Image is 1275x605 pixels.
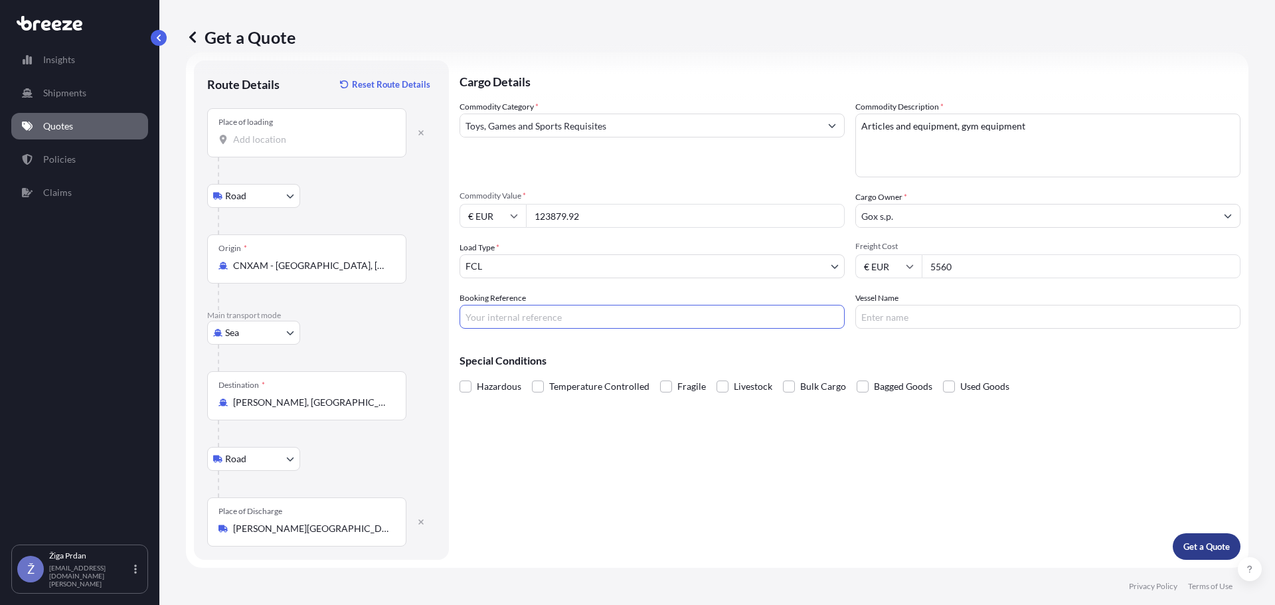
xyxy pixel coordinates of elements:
[855,100,944,114] label: Commodity Description
[43,53,75,66] p: Insights
[186,27,296,48] p: Get a Quote
[460,305,845,329] input: Your internal reference
[218,117,273,128] div: Place of loading
[225,326,239,339] span: Sea
[855,305,1240,329] input: Enter name
[460,355,1240,366] p: Special Conditions
[460,254,845,278] button: FCL
[43,120,73,133] p: Quotes
[233,522,390,535] input: Place of Discharge
[11,46,148,73] a: Insights
[460,114,820,137] input: Select a commodity type
[225,452,246,466] span: Road
[49,564,131,588] p: [EMAIL_ADDRESS][DOMAIN_NAME][PERSON_NAME]
[207,447,300,471] button: Select transport
[800,377,846,396] span: Bulk Cargo
[477,377,521,396] span: Hazardous
[11,80,148,106] a: Shipments
[460,100,539,114] label: Commodity Category
[207,310,436,321] p: Main transport mode
[1188,581,1232,592] a: Terms of Use
[43,86,86,100] p: Shipments
[460,191,845,201] span: Commodity Value
[1183,540,1230,553] p: Get a Quote
[460,60,1240,100] p: Cargo Details
[233,259,390,272] input: Origin
[218,243,247,254] div: Origin
[460,292,526,305] label: Booking Reference
[922,254,1240,278] input: Enter amount
[352,78,430,91] p: Reset Route Details
[43,186,72,199] p: Claims
[207,184,300,208] button: Select transport
[11,113,148,139] a: Quotes
[225,189,246,203] span: Road
[218,380,265,390] div: Destination
[820,114,844,137] button: Show suggestions
[874,377,932,396] span: Bagged Goods
[207,76,280,92] p: Route Details
[460,241,499,254] span: Load Type
[855,241,1240,252] span: Freight Cost
[855,292,898,305] label: Vessel Name
[218,506,282,517] div: Place of Discharge
[526,204,845,228] input: Type amount
[207,321,300,345] button: Select transport
[1216,204,1240,228] button: Show suggestions
[466,260,482,273] span: FCL
[1173,533,1240,560] button: Get a Quote
[233,396,390,409] input: Destination
[856,204,1216,228] input: Full name
[549,377,649,396] span: Temperature Controlled
[11,179,148,206] a: Claims
[27,562,35,576] span: Ž
[855,191,907,204] label: Cargo Owner
[333,74,436,95] button: Reset Route Details
[11,146,148,173] a: Policies
[960,377,1009,396] span: Used Goods
[734,377,772,396] span: Livestock
[43,153,76,166] p: Policies
[677,377,706,396] span: Fragile
[1129,581,1177,592] a: Privacy Policy
[233,133,390,146] input: Place of loading
[49,551,131,561] p: Žiga Prdan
